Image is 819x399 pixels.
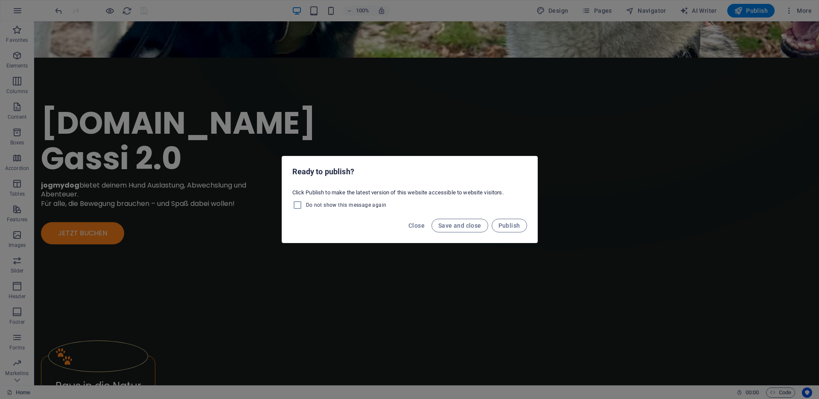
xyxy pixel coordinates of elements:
[492,219,527,232] button: Publish
[405,219,428,232] button: Close
[431,219,488,232] button: Save and close
[438,222,481,229] span: Save and close
[292,167,527,177] h2: Ready to publish?
[408,222,425,229] span: Close
[498,222,520,229] span: Publish
[306,202,387,208] span: Do not show this message again
[282,185,537,214] div: Click Publish to make the latest version of this website accessible to website visitors.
